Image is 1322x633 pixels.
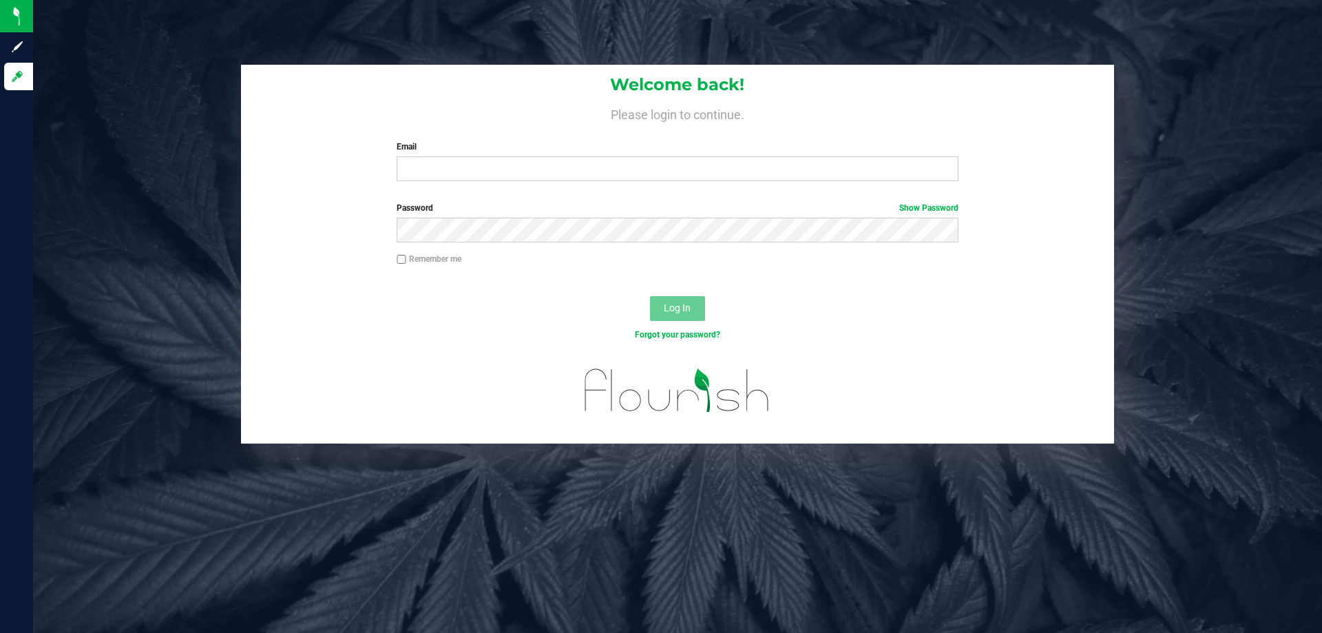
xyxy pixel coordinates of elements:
[241,76,1114,94] h1: Welcome back!
[397,255,406,264] input: Remember me
[664,302,691,313] span: Log In
[899,203,958,213] a: Show Password
[10,40,24,54] inline-svg: Sign up
[397,141,958,153] label: Email
[241,105,1114,121] h4: Please login to continue.
[635,330,720,340] a: Forgot your password?
[397,253,461,265] label: Remember me
[650,296,705,321] button: Log In
[10,70,24,83] inline-svg: Log in
[568,355,786,426] img: flourish_logo.svg
[397,203,433,213] span: Password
